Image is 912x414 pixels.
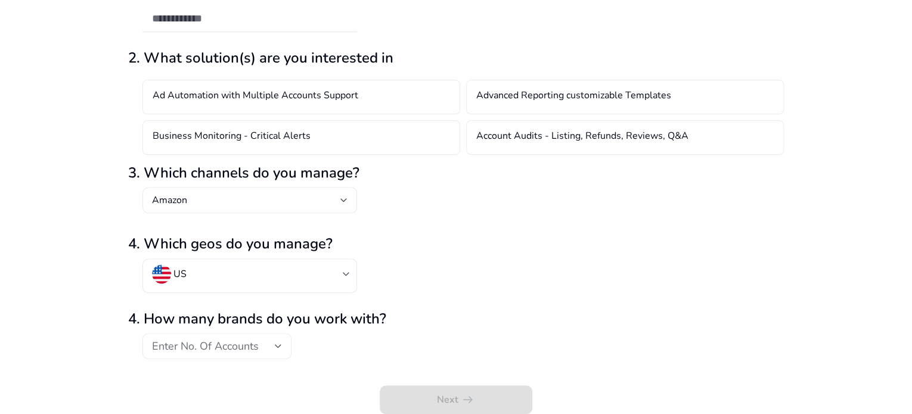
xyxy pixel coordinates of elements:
h2: 4. How many brands do you work with? [128,310,784,328]
h4: Ad Automation with Multiple Accounts Support [153,90,358,104]
h4: Business Monitoring - Critical Alerts [153,130,311,145]
h4: US [173,268,187,280]
h4: Amazon [152,194,187,206]
h2: 3. Which channels do you manage? [128,164,784,182]
h4: Account Audits - Listing, Refunds, Reviews, Q&A [476,130,688,145]
span: Enter No. Of Accounts [152,339,259,353]
h2: 4. Which geos do you manage? [128,235,784,253]
h4: Advanced Reporting customizable Templates [476,90,671,104]
img: us.svg [152,264,171,284]
h2: 2. What solution(s) are you interested in [128,49,784,67]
